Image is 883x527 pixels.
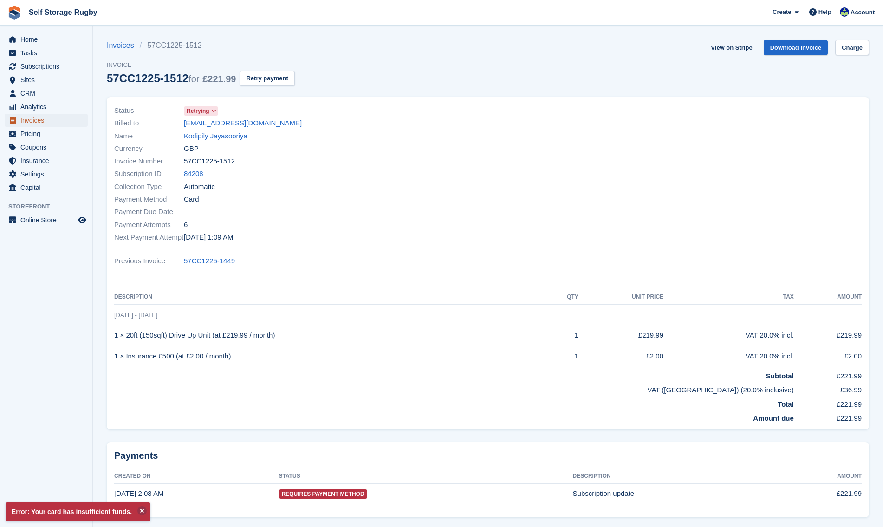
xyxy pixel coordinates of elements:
span: Coupons [20,141,76,154]
a: Kodipily Jayasooriya [184,131,247,142]
a: menu [5,73,88,86]
td: 1 × 20ft (150sqft) Drive Up Unit (at £219.99 / month) [114,325,547,346]
td: £219.99 [578,325,663,346]
a: Invoices [107,40,140,51]
button: Retry payment [240,71,294,86]
img: Richard Palmer [840,7,849,17]
th: Tax [663,290,794,305]
span: Capital [20,181,76,194]
span: Payment Attempts [114,220,184,230]
strong: Total [778,400,794,408]
span: Requires Payment Method [279,489,367,499]
td: 1 [547,325,578,346]
span: Pricing [20,127,76,140]
span: Insurance [20,154,76,167]
a: menu [5,87,88,100]
span: GBP [184,143,199,154]
span: for [188,74,199,84]
th: Status [279,469,573,484]
td: £221.99 [794,396,862,410]
a: menu [5,168,88,181]
time: 2025-08-13 00:09:13 UTC [184,232,233,243]
div: 57CC1225-1512 [107,72,236,85]
a: menu [5,181,88,194]
a: menu [5,141,88,154]
a: View on Stripe [707,40,756,55]
a: menu [5,127,88,140]
span: Previous Invoice [114,256,184,267]
th: Amount [794,290,862,305]
span: Card [184,194,199,205]
a: Retrying [184,105,218,116]
th: Amount [778,469,862,484]
span: Analytics [20,100,76,113]
th: Description [114,290,547,305]
span: Status [114,105,184,116]
span: Subscriptions [20,60,76,73]
a: 57CC1225-1449 [184,256,235,267]
span: Invoices [20,114,76,127]
td: £2.00 [578,346,663,367]
span: Tasks [20,46,76,59]
nav: breadcrumbs [107,40,295,51]
span: Currency [114,143,184,154]
span: Home [20,33,76,46]
span: Invoice Number [114,156,184,167]
span: £221.99 [202,74,236,84]
span: Account [851,8,875,17]
strong: Subtotal [766,372,794,380]
a: menu [5,100,88,113]
a: Download Invoice [764,40,828,55]
span: Settings [20,168,76,181]
td: £219.99 [794,325,862,346]
span: [DATE] - [DATE] [114,312,157,319]
a: menu [5,46,88,59]
span: Invoice [107,60,295,70]
span: Name [114,131,184,142]
time: 2025-08-03 01:08:50 UTC [114,489,163,497]
span: CRM [20,87,76,100]
td: 1 [547,346,578,367]
td: 1 × Insurance £500 (at £2.00 / month) [114,346,547,367]
span: Automatic [184,182,215,192]
a: menu [5,114,88,127]
span: Subscription ID [114,169,184,179]
a: [EMAIL_ADDRESS][DOMAIN_NAME] [184,118,302,129]
div: VAT 20.0% incl. [663,330,794,341]
td: £36.99 [794,381,862,396]
a: 84208 [184,169,203,179]
h2: Payments [114,450,862,462]
td: £221.99 [794,410,862,424]
span: Online Store [20,214,76,227]
span: Help [818,7,831,17]
a: Self Storage Rugby [25,5,101,20]
p: Error: Your card has insufficient funds. [6,502,150,521]
strong: Amount due [753,414,794,422]
span: 6 [184,220,188,230]
span: Payment Method [114,194,184,205]
td: £2.00 [794,346,862,367]
a: menu [5,60,88,73]
th: QTY [547,290,578,305]
img: stora-icon-8386f47178a22dfd0bd8f6a31ec36ba5ce8667c1dd55bd0f319d3a0aa187defe.svg [7,6,21,20]
td: £221.99 [778,483,862,504]
a: menu [5,33,88,46]
span: 57CC1225-1512 [184,156,235,167]
span: Storefront [8,202,92,211]
div: VAT 20.0% incl. [663,351,794,362]
span: Collection Type [114,182,184,192]
span: Billed to [114,118,184,129]
span: Next Payment Attempt [114,232,184,243]
a: Charge [835,40,869,55]
a: menu [5,214,88,227]
td: VAT ([GEOGRAPHIC_DATA]) (20.0% inclusive) [114,381,794,396]
a: Preview store [77,215,88,226]
a: menu [5,154,88,167]
span: Payment Due Date [114,207,184,217]
td: £221.99 [794,367,862,381]
span: Sites [20,73,76,86]
th: Created On [114,469,279,484]
span: Create [773,7,791,17]
td: Subscription update [573,483,778,504]
th: Unit Price [578,290,663,305]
